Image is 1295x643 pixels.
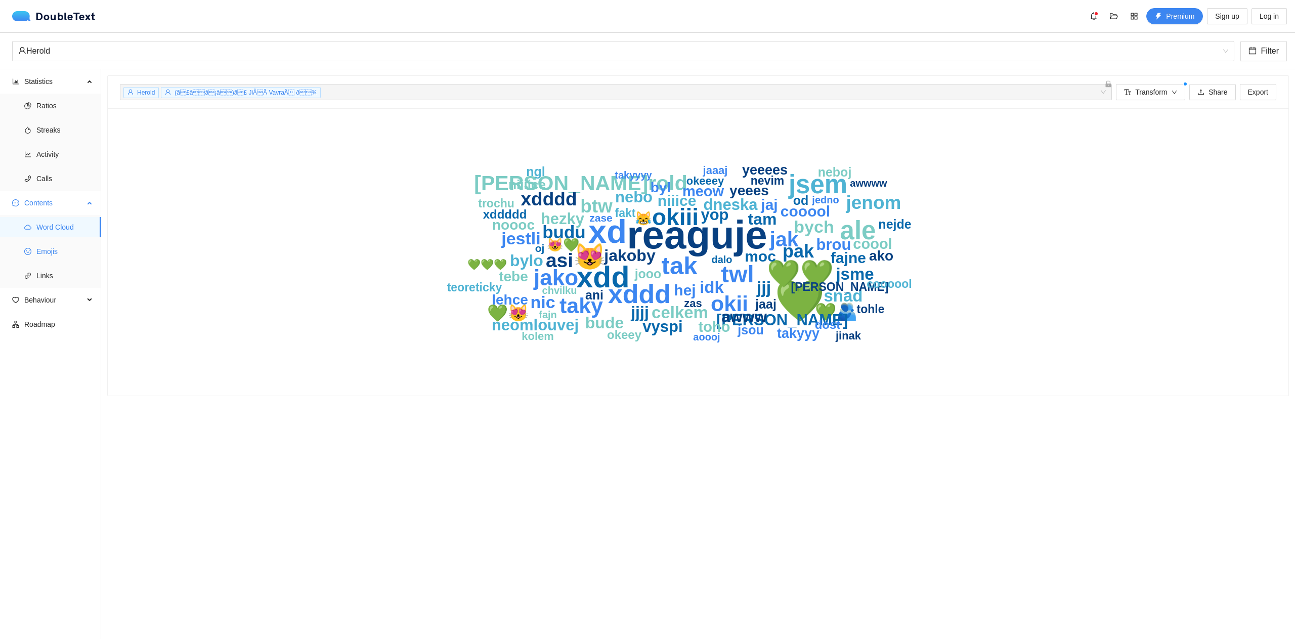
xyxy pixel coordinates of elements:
[818,165,852,179] text: neboj
[24,151,31,158] span: line-chart
[816,236,851,253] text: brou
[788,170,847,199] text: jsem
[1155,13,1162,21] span: thunderbolt
[652,204,699,230] text: okiii
[615,206,636,220] text: fakt
[474,172,687,195] text: [PERSON_NAME]rold
[577,261,630,294] text: xdd
[588,213,627,250] text: xd
[24,175,31,182] span: phone
[530,292,555,312] text: nic
[546,249,573,271] text: asi
[1215,11,1239,22] span: Sign up
[756,278,771,297] text: jjj
[711,291,748,316] text: okii
[24,126,31,134] span: fire
[1251,8,1287,24] button: Log in
[627,212,767,257] text: reaguje
[642,318,682,335] text: vyspi
[711,254,732,265] text: dalo
[447,281,502,294] text: teoreticky
[1260,11,1279,22] span: Log in
[777,326,819,341] text: takyyy
[36,217,93,237] span: Word Cloud
[36,266,93,286] span: Links
[835,265,874,283] text: jsme
[651,180,671,195] text: byl
[607,328,642,341] text: okeey
[12,11,96,21] a: logoDoubleText
[127,89,134,95] span: user
[18,41,1219,61] div: Herold
[492,217,535,233] text: noooc
[165,89,171,95] span: user
[542,222,586,242] text: budu
[36,168,93,189] span: Calls
[18,41,1228,61] span: Herold
[526,164,545,179] text: ngl
[608,279,671,309] text: xddd
[24,102,31,109] span: pie-chart
[1207,8,1247,24] button: Sign up
[703,164,728,177] text: jaaaj
[1105,80,1112,88] span: lock
[767,258,834,290] text: 💚💚
[508,177,546,192] text: niiiice
[682,183,724,199] text: meow
[137,89,155,96] span: Herold
[24,290,84,310] span: Behaviour
[781,203,830,220] text: cooool
[878,217,911,231] text: nejde
[24,248,31,255] span: smile
[815,318,841,331] text: dost
[745,248,776,265] text: moc
[24,71,84,92] span: Statistics
[760,196,778,213] text: jaj
[686,175,724,187] text: okeeey
[1126,8,1142,24] button: appstore
[12,78,19,85] span: bar-chart
[755,297,776,311] text: jaaj
[603,246,656,265] text: jakoby
[811,194,839,205] text: jedno
[1189,84,1235,100] button: uploadShare
[835,329,861,342] text: jinak
[658,192,697,209] text: niiice
[1106,8,1122,24] button: folder-open
[699,319,730,335] text: toho
[175,89,317,96] span: (ã£ââ¡â)ã£ JiÅÃ­ VavraÄ ð¾
[541,210,585,228] text: hezky
[729,183,769,198] text: yeees
[716,311,848,329] text: [PERSON_NAME]
[24,272,31,279] span: link
[793,193,809,207] text: od
[721,308,767,326] text: awww
[615,188,653,206] text: nebo
[522,330,554,342] text: kolem
[542,285,577,296] text: chvilku
[615,169,652,181] text: takyyyy
[36,241,93,262] span: Emojis
[483,207,527,221] text: xddddd
[867,277,912,290] text: coooool
[869,248,893,264] text: ako
[1208,87,1227,98] span: Share
[634,267,662,281] text: jooo
[492,292,528,308] text: lehce
[700,278,724,296] text: idk
[559,293,603,318] text: taky
[510,251,543,270] text: bylo
[1106,12,1121,20] span: folder-open
[1124,89,1131,97] span: font-size
[12,11,35,21] img: logo
[12,296,19,304] span: heart
[547,237,580,253] text: 😻💚
[492,316,579,334] text: neomlouvej
[24,224,31,231] span: cloud
[478,197,514,210] text: trochu
[1135,87,1167,98] span: Transform
[1197,89,1204,97] span: upload
[846,192,901,213] text: jenom
[791,280,889,293] text: [PERSON_NAME]
[539,309,557,320] text: fajn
